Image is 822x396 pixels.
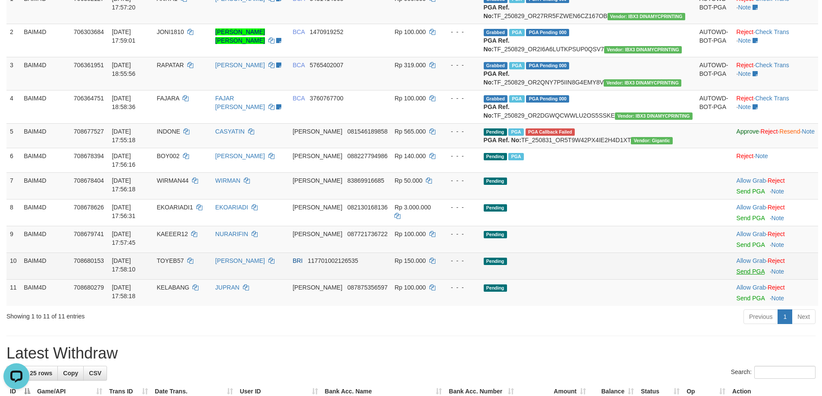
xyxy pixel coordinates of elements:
span: Grabbed [484,62,508,69]
td: TF_250829_OR2QNY7P5IIN8G4EMY8V [480,57,696,90]
span: 706361951 [74,62,104,69]
span: Copy 5765402007 to clipboard [310,62,343,69]
a: Note [738,4,751,11]
span: [PERSON_NAME] [293,177,342,184]
span: EKOARIADI1 [157,204,193,211]
span: 708678626 [74,204,104,211]
td: · · [733,24,818,57]
span: FAJARA [157,95,179,102]
span: · [737,284,768,291]
span: Rp 50.000 [394,177,422,184]
td: AUTOWD-BOT-PGA [696,24,733,57]
a: Note [738,70,751,77]
a: Approve [737,128,759,135]
a: Note [755,153,768,159]
span: INDONE [157,128,180,135]
div: - - - [443,94,477,103]
span: Grabbed [484,95,508,103]
a: Check Trans [755,95,789,102]
a: Reject [768,257,785,264]
span: 708679741 [74,231,104,237]
a: Send PGA [737,188,765,195]
span: [PERSON_NAME] [293,231,342,237]
span: 708680153 [74,257,104,264]
a: Note [772,215,784,221]
div: - - - [443,176,477,185]
span: Pending [484,204,507,212]
span: TOYEB57 [157,257,184,264]
td: BAIM4D [20,57,70,90]
span: Marked by aeoyuva [509,29,524,36]
a: Allow Grab [737,284,766,291]
span: Rp 100.000 [394,95,425,102]
div: - - - [443,230,477,238]
b: PGA Ref. No: [484,70,510,86]
span: [DATE] 17:57:45 [112,231,135,246]
td: · [733,199,818,226]
a: Note [738,37,751,44]
td: · [733,148,818,172]
a: Send PGA [737,295,765,302]
a: Reject [768,204,785,211]
span: Vendor URL: https://order2.1velocity.biz [608,13,685,20]
span: Rp 3.000.000 [394,204,431,211]
td: · [733,279,818,306]
td: 6 [6,148,20,172]
span: Marked by aeoyuva [509,62,524,69]
a: Reject [737,28,754,35]
a: Allow Grab [737,231,766,237]
b: PGA Ref. No: [484,137,521,143]
div: - - - [443,152,477,160]
a: Note [772,188,784,195]
td: · [733,226,818,253]
span: 708678404 [74,177,104,184]
a: Allow Grab [737,204,766,211]
h1: Latest Withdraw [6,345,816,362]
div: - - - [443,28,477,36]
span: Copy 087721736722 to clipboard [347,231,387,237]
span: RAPATAR [157,62,184,69]
span: [DATE] 17:58:10 [112,257,135,273]
span: Pending [484,284,507,292]
span: KAEEER12 [157,231,188,237]
span: [DATE] 17:56:31 [112,204,135,219]
td: TF_250829_OR2I6A6LUTKPSUP0QSV7 [480,24,696,57]
a: Send PGA [737,268,765,275]
span: [DATE] 18:58:36 [112,95,135,110]
span: Copy 088227794986 to clipboard [347,153,387,159]
td: 10 [6,253,20,279]
td: 11 [6,279,20,306]
td: BAIM4D [20,172,70,199]
span: Pending [484,258,507,265]
span: BCA [293,62,305,69]
span: Rp 319.000 [394,62,425,69]
a: Reject [761,128,778,135]
span: Rp 150.000 [394,257,425,264]
td: AUTOWD-BOT-PGA [696,57,733,90]
span: Rp 100.000 [394,231,425,237]
span: [PERSON_NAME] [293,204,342,211]
td: BAIM4D [20,90,70,123]
a: 1 [778,309,792,324]
td: 7 [6,172,20,199]
span: Copy 83869916685 to clipboard [347,177,384,184]
span: Rp 100.000 [394,284,425,291]
a: Next [792,309,816,324]
a: [PERSON_NAME] [215,62,265,69]
span: Copy 1470919252 to clipboard [310,28,343,35]
a: Reject [768,231,785,237]
span: 706364751 [74,95,104,102]
span: Pending [484,178,507,185]
span: [PERSON_NAME] [293,284,342,291]
td: BAIM4D [20,148,70,172]
td: 4 [6,90,20,123]
span: Vendor URL: https://order2.1velocity.biz [604,46,682,53]
span: Rp 140.000 [394,153,425,159]
td: · [733,253,818,279]
span: 708678394 [74,153,104,159]
a: Reject [737,153,754,159]
td: 9 [6,226,20,253]
a: CASYATIN [215,128,245,135]
span: 708680279 [74,284,104,291]
div: - - - [443,127,477,136]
